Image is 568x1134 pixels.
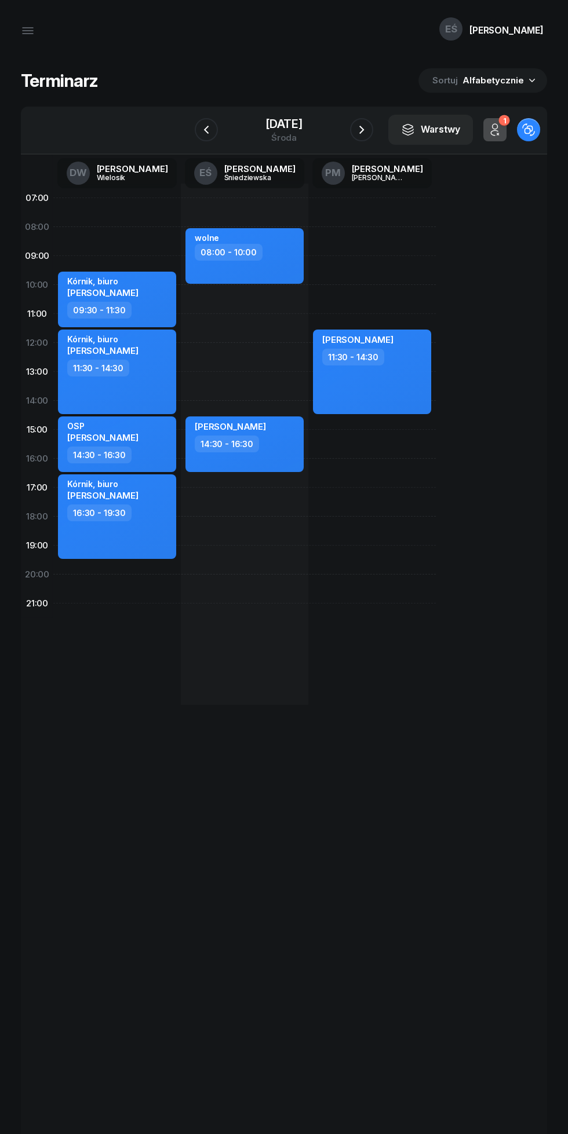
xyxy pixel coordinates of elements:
[224,174,280,181] div: Śniedziewska
[432,73,460,88] span: Sortuj
[67,287,139,298] span: [PERSON_NAME]
[67,345,139,356] span: [PERSON_NAME]
[70,168,87,178] span: DW
[469,25,544,35] div: [PERSON_NAME]
[265,118,303,130] div: [DATE]
[322,349,384,365] div: 11:30 - 14:30
[445,24,457,34] span: EŚ
[388,115,473,145] button: Warstwy
[67,490,139,501] span: [PERSON_NAME]
[97,164,168,173] div: [PERSON_NAME]
[21,444,53,473] div: 16:00
[67,432,139,443] span: [PERSON_NAME]
[418,68,547,93] button: Sortuj Alfabetycznie
[67,504,132,521] div: 16:30 - 19:30
[67,360,129,376] div: 11:30 - 14:30
[67,421,139,431] div: OSP
[21,299,53,328] div: 11:00
[21,270,53,299] div: 10:00
[67,302,132,319] div: 09:30 - 11:30
[21,386,53,415] div: 14:00
[265,133,303,142] div: środa
[21,70,98,91] h1: Terminarz
[21,502,53,531] div: 18:00
[483,118,507,141] button: 1
[325,168,341,178] span: PM
[21,242,53,270] div: 09:00
[185,158,305,188] a: EŚ[PERSON_NAME]Śniedziewska
[224,164,296,173] div: [PERSON_NAME]
[21,328,53,357] div: 12:00
[195,421,266,432] span: [PERSON_NAME]
[21,473,53,502] div: 17:00
[195,233,219,243] div: wolne
[21,531,53,560] div: 19:00
[195,244,263,261] div: 08:00 - 10:00
[21,184,53,213] div: 07:00
[57,158,177,188] a: DW[PERSON_NAME]Wielosik
[199,168,212,178] span: EŚ
[322,334,394,345] span: [PERSON_NAME]
[312,158,432,188] a: PM[PERSON_NAME][PERSON_NAME]
[352,164,423,173] div: [PERSON_NAME]
[21,589,53,618] div: 21:00
[21,415,53,444] div: 15:00
[97,174,152,181] div: Wielosik
[352,174,407,181] div: [PERSON_NAME]
[67,276,139,286] div: Kórnik, biuro
[67,334,139,344] div: Kórnik, biuro
[21,560,53,589] div: 20:00
[401,122,460,137] div: Warstwy
[21,213,53,242] div: 08:00
[498,115,509,126] div: 1
[21,357,53,386] div: 13:00
[463,75,524,86] span: Alfabetycznie
[67,447,132,463] div: 14:30 - 16:30
[67,479,139,489] div: Kórnik, biuro
[195,436,259,452] div: 14:30 - 16:30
